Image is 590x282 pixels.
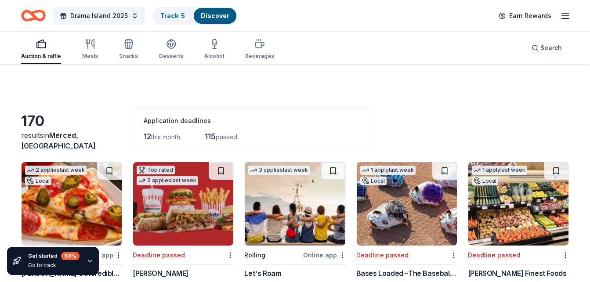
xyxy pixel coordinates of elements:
div: Deadline passed [133,250,185,260]
div: 1 apply last week [360,166,416,175]
span: Drama Island 2025 [70,11,128,21]
button: Alcohol [204,35,224,64]
div: Auction & raffle [21,53,61,60]
a: Discover [201,12,229,19]
div: 2 applies last week [25,166,87,175]
div: 5 applies last week [137,176,198,185]
a: Home [21,5,46,26]
div: Let's Roam [244,268,281,278]
button: Drama Island 2025 [53,7,145,25]
button: Track· 5Discover [152,7,237,25]
button: Search [525,39,569,57]
div: 3 applies last week [248,166,310,175]
div: Desserts [159,53,183,60]
button: Meals [82,35,98,64]
img: Image for John's Incredible Pizza [22,162,122,246]
div: Alcohol [204,53,224,60]
div: 60 % [61,252,80,260]
div: Local [25,177,51,185]
div: Local [472,177,498,185]
div: Go to track [28,262,80,269]
img: Image for Bases Loaded –The Baseball and Softball Superstore [357,162,457,246]
span: Search [540,43,562,53]
div: Online app [303,249,346,260]
div: [PERSON_NAME] [133,268,188,278]
a: Earn Rewards [493,8,557,24]
img: Image for Jensen’s Finest Foods [468,162,568,246]
span: 12 [144,132,151,141]
div: 1 apply last week [472,166,527,175]
div: 170 [21,112,122,130]
span: this month [151,133,180,141]
span: in [21,131,96,150]
div: Deadline passed [356,250,409,260]
div: Bases Loaded –The Baseball and Softball Superstore [356,268,457,278]
div: Local [360,177,387,185]
button: Desserts [159,35,183,64]
div: Get started [28,252,80,260]
button: Beverages [245,35,274,64]
button: Snacks [119,35,138,64]
div: Rolling [244,250,265,260]
div: Meals [82,53,98,60]
div: Beverages [245,53,274,60]
div: results [21,130,122,151]
span: passed [216,133,237,141]
a: Track· 5 [160,12,185,19]
div: Application deadlines [144,116,363,126]
img: Image for Let's Roam [245,162,345,246]
div: Snacks [119,53,138,60]
div: Top rated [137,166,175,174]
button: Auction & raffle [21,35,61,64]
span: 115 [205,132,216,141]
div: [PERSON_NAME] Finest Foods [468,268,567,278]
img: Image for Portillo's [133,162,233,246]
div: Deadline passed [468,250,520,260]
span: Merced, [GEOGRAPHIC_DATA] [21,131,96,150]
